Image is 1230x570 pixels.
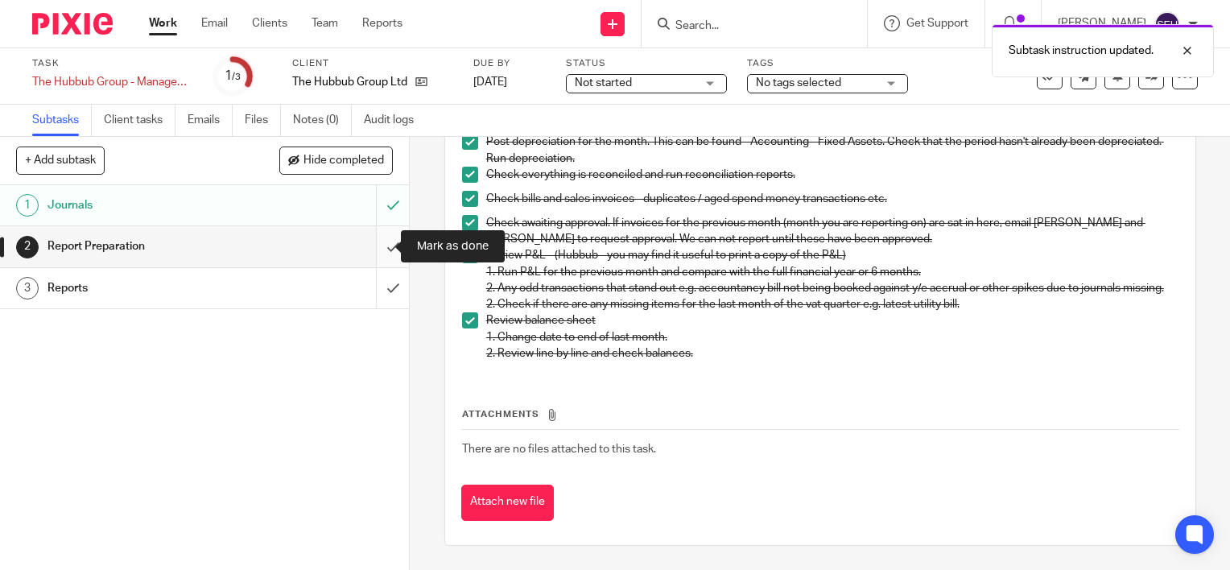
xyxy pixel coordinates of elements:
[32,13,113,35] img: Pixie
[1154,11,1180,37] img: svg%3E
[279,147,393,174] button: Hide completed
[303,155,384,167] span: Hide completed
[473,57,546,70] label: Due by
[16,147,105,174] button: + Add subtask
[486,215,1178,248] p: Check awaiting approval. If invoices for the previous month (month you are reporting on) are sat ...
[16,194,39,217] div: 1
[47,193,256,217] h1: Journals
[16,277,39,299] div: 3
[486,345,1178,361] p: 2. Review line by line and check balances.
[486,296,1178,312] p: 2. Check if there are any missing items for the last month of the vat quarter e.g. latest utility...
[245,105,281,136] a: Files
[486,134,1178,167] p: Post depreciation for the month. This can be found - Accounting - Fixed Assets. Check that the pe...
[292,57,453,70] label: Client
[293,105,352,136] a: Notes (0)
[104,105,175,136] a: Client tasks
[362,15,402,31] a: Reports
[473,76,507,88] span: [DATE]
[252,15,287,31] a: Clients
[149,15,177,31] a: Work
[462,444,656,455] span: There are no files attached to this task.
[486,264,1178,280] p: 1. Run P&L for the previous month and compare with the full financial year or 6 months.
[1009,43,1154,59] p: Subtask instruction updated.
[486,312,1178,328] p: Review balance sheet
[575,77,632,89] span: Not started
[292,74,407,90] p: The Hubbub Group Ltd
[566,57,727,70] label: Status
[47,234,256,258] h1: Report Preparation
[462,410,539,419] span: Attachments
[486,329,1178,345] p: 1. Change date to end of last month.
[232,72,241,81] small: /3
[486,247,1178,263] p: Review P&L - (Hubbub - you may find it useful to print a copy of the P&L)
[32,74,193,90] div: The Hubbub Group - Management Accounts
[364,105,426,136] a: Audit logs
[16,236,39,258] div: 2
[486,280,1178,296] p: 2. Any odd transactions that stand out e.g. accountancy bill not being booked against y/e accrual...
[32,57,193,70] label: Task
[201,15,228,31] a: Email
[32,105,92,136] a: Subtasks
[756,77,841,89] span: No tags selected
[225,67,241,85] div: 1
[312,15,338,31] a: Team
[486,167,1178,183] p: Check everything is reconciled and run reconciliation reports.
[47,276,256,300] h1: Reports
[461,485,554,521] button: Attach new file
[188,105,233,136] a: Emails
[486,191,1178,207] p: Check bills and sales invoices - duplicates / aged spend money transactions etc.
